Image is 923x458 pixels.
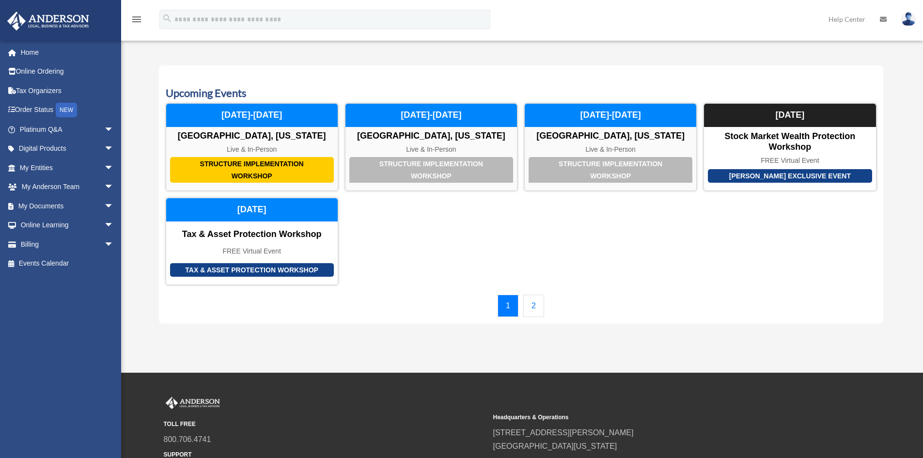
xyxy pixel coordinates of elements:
a: Online Ordering [7,62,128,81]
a: Structure Implementation Workshop [GEOGRAPHIC_DATA], [US_STATE] Live & In-Person [DATE]-[DATE] [524,103,697,191]
div: [DATE]-[DATE] [345,104,517,127]
div: [PERSON_NAME] Exclusive Event [708,169,872,183]
span: arrow_drop_down [104,120,124,140]
div: [GEOGRAPHIC_DATA], [US_STATE] [166,131,338,142]
div: Live & In-Person [345,145,517,154]
div: Stock Market Wealth Protection Workshop [704,131,876,152]
div: [DATE] [704,104,876,127]
div: Tax & Asset Protection Workshop [166,229,338,240]
div: FREE Virtual Event [166,247,338,255]
a: [STREET_ADDRESS][PERSON_NAME] [493,428,634,437]
div: Structure Implementation Workshop [349,157,513,183]
div: [DATE]-[DATE] [166,104,338,127]
a: Tax Organizers [7,81,128,100]
small: Headquarters & Operations [493,412,816,423]
div: [GEOGRAPHIC_DATA], [US_STATE] [345,131,517,142]
img: Anderson Advisors Platinum Portal [4,12,92,31]
img: Anderson Advisors Platinum Portal [164,397,222,410]
a: [GEOGRAPHIC_DATA][US_STATE] [493,442,617,450]
a: Platinum Q&Aarrow_drop_down [7,120,128,139]
div: [DATE]-[DATE] [525,104,696,127]
a: Order StatusNEW [7,100,128,120]
a: [PERSON_NAME] Exclusive Event Stock Market Wealth Protection Workshop FREE Virtual Event [DATE] [704,103,876,191]
a: My Entitiesarrow_drop_down [7,158,128,177]
a: Tax & Asset Protection Workshop Tax & Asset Protection Workshop FREE Virtual Event [DATE] [166,198,338,285]
a: Structure Implementation Workshop [GEOGRAPHIC_DATA], [US_STATE] Live & In-Person [DATE]-[DATE] [345,103,517,191]
a: menu [131,17,142,25]
a: My Anderson Teamarrow_drop_down [7,177,128,197]
div: NEW [56,103,77,117]
a: 2 [523,295,544,317]
span: arrow_drop_down [104,196,124,216]
a: Online Learningarrow_drop_down [7,216,128,235]
small: TOLL FREE [164,419,486,429]
div: Live & In-Person [525,145,696,154]
h3: Upcoming Events [166,86,876,101]
span: arrow_drop_down [104,216,124,236]
div: FREE Virtual Event [704,157,876,165]
img: User Pic [901,12,916,26]
i: search [162,13,172,24]
a: Billingarrow_drop_down [7,235,128,254]
span: arrow_drop_down [104,177,124,197]
div: Structure Implementation Workshop [529,157,692,183]
a: 800.706.4741 [164,435,211,443]
a: 1 [498,295,518,317]
span: arrow_drop_down [104,235,124,254]
a: Events Calendar [7,254,124,273]
a: Structure Implementation Workshop [GEOGRAPHIC_DATA], [US_STATE] Live & In-Person [DATE]-[DATE] [166,103,338,191]
div: Structure Implementation Workshop [170,157,334,183]
a: My Documentsarrow_drop_down [7,196,128,216]
div: Live & In-Person [166,145,338,154]
span: arrow_drop_down [104,139,124,159]
div: Tax & Asset Protection Workshop [170,263,334,277]
span: arrow_drop_down [104,158,124,178]
a: Home [7,43,128,62]
div: [GEOGRAPHIC_DATA], [US_STATE] [525,131,696,142]
a: Digital Productsarrow_drop_down [7,139,128,158]
div: [DATE] [166,198,338,221]
i: menu [131,14,142,25]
